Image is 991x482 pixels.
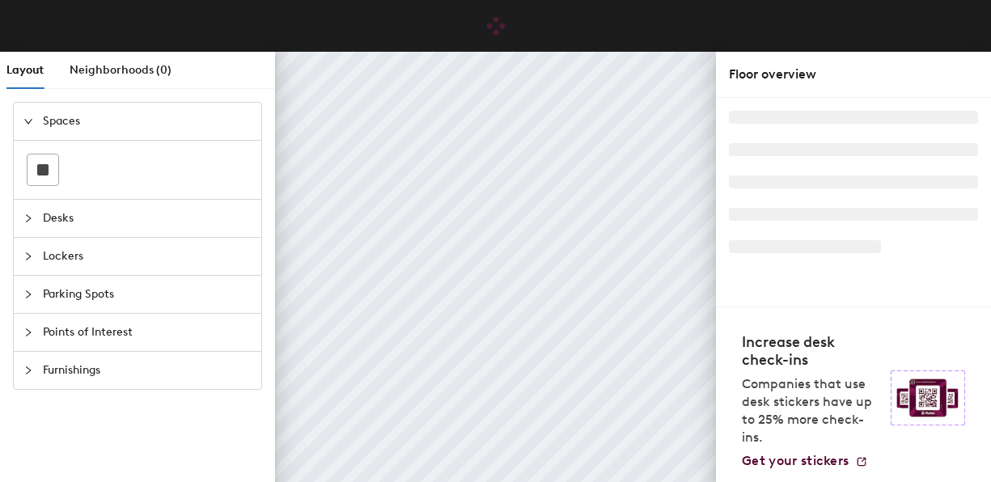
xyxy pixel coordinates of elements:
[43,352,252,389] span: Furnishings
[6,63,44,77] span: Layout
[23,116,33,126] span: expanded
[742,453,868,469] a: Get your stickers
[70,63,172,77] span: Neighborhoods (0)
[742,333,881,369] h4: Increase desk check-ins
[891,370,965,425] img: Sticker logo
[43,200,252,237] span: Desks
[23,214,33,223] span: collapsed
[742,375,881,446] p: Companies that use desk stickers have up to 25% more check-ins.
[729,65,978,84] div: Floor overview
[43,276,252,313] span: Parking Spots
[23,252,33,261] span: collapsed
[742,453,849,468] span: Get your stickers
[43,103,252,140] span: Spaces
[23,328,33,337] span: collapsed
[23,290,33,299] span: collapsed
[43,314,252,351] span: Points of Interest
[23,366,33,375] span: collapsed
[43,238,252,275] span: Lockers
